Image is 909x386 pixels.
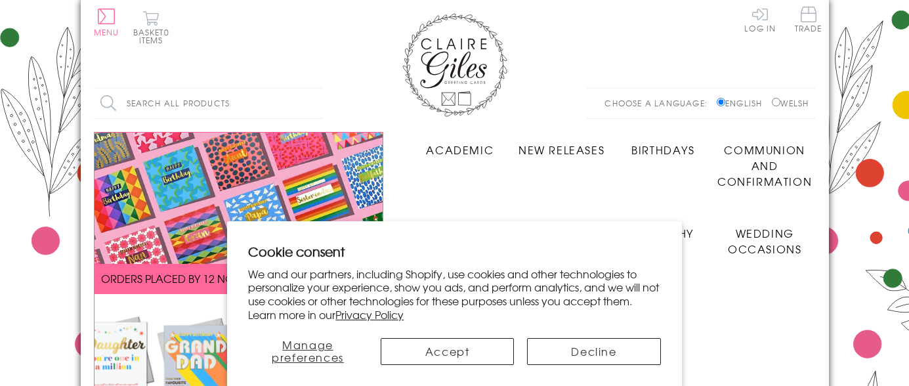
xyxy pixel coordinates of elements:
[527,338,660,365] button: Decline
[335,307,404,322] a: Privacy Policy
[94,89,324,118] input: Search all products
[511,132,612,158] a: New Releases
[795,7,822,35] a: Trade
[94,26,119,38] span: Menu
[402,13,507,117] img: Claire Giles Greetings Cards
[139,26,169,46] span: 0 items
[744,7,776,32] a: Log In
[714,215,816,257] a: Wedding Occasions
[612,132,714,158] a: Birthdays
[426,142,494,158] span: Academic
[631,142,694,158] span: Birthdays
[94,9,119,36] button: Menu
[410,215,511,241] a: Anniversary
[604,97,714,109] p: Choose a language:
[248,242,661,261] h2: Cookie consent
[717,97,769,109] label: English
[410,132,511,158] a: Academic
[612,215,714,241] a: Sympathy
[101,270,376,286] span: ORDERS PLACED BY 12 NOON GET SENT THE SAME DAY
[772,97,809,109] label: Welsh
[717,142,812,189] span: Communion and Confirmation
[381,338,514,365] button: Accept
[772,98,780,106] input: Welsh
[272,337,344,365] span: Manage preferences
[795,7,822,32] span: Trade
[248,267,661,322] p: We and our partners, including Shopify, use cookies and other technologies to personalize your ex...
[248,338,368,365] button: Manage preferences
[714,132,816,189] a: Communion and Confirmation
[728,225,801,257] span: Wedding Occasions
[133,11,169,44] button: Basket0 items
[310,89,324,118] input: Search
[511,215,612,241] a: Age Cards
[717,98,725,106] input: English
[518,142,604,158] span: New Releases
